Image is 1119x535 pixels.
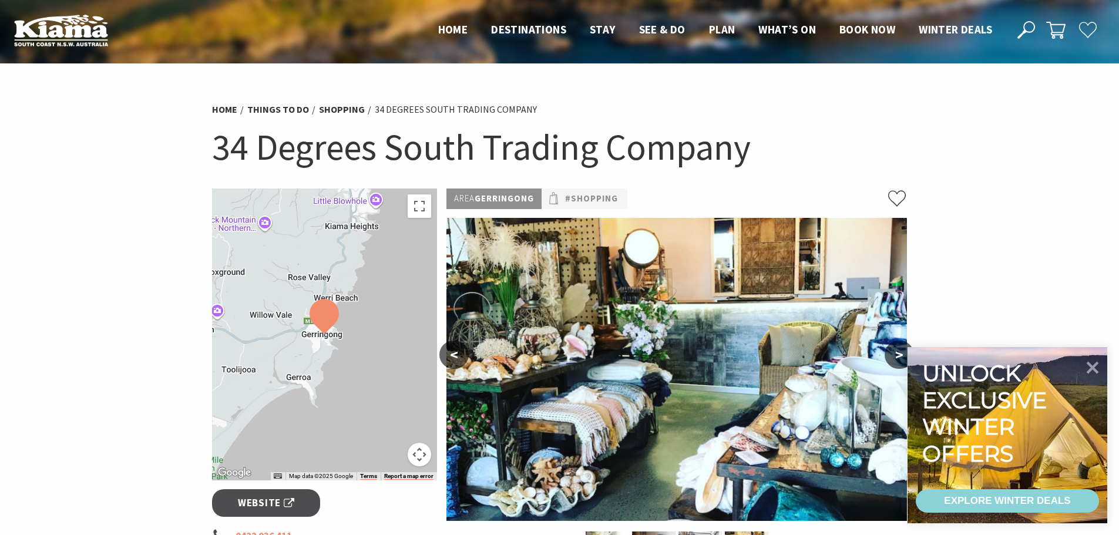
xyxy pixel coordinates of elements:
[491,22,566,36] span: Destinations
[14,14,108,46] img: Kiama Logo
[922,360,1052,467] div: Unlock exclusive winter offers
[438,22,468,36] span: Home
[238,495,294,511] span: Website
[247,103,309,116] a: Things To Do
[439,341,469,369] button: <
[408,194,431,218] button: Toggle fullscreen view
[916,489,1099,513] a: EXPLORE WINTER DEALS
[375,102,537,117] li: 34 Degrees South Trading Company
[212,489,321,517] a: Website
[274,472,282,480] button: Keyboard shortcuts
[319,103,365,116] a: Shopping
[360,473,377,480] a: Terms (opens in new tab)
[919,22,992,36] span: Winter Deals
[215,465,254,480] img: Google
[590,22,616,36] span: Stay
[885,341,914,369] button: >
[639,22,685,36] span: See & Do
[215,465,254,480] a: Open this area in Google Maps (opens a new window)
[944,489,1070,513] div: EXPLORE WINTER DEALS
[446,189,542,209] p: Gerringong
[212,103,237,116] a: Home
[709,22,735,36] span: Plan
[212,123,908,171] h1: 34 Degrees South Trading Company
[384,473,434,480] a: Report a map error
[289,473,353,479] span: Map data ©2025 Google
[408,443,431,466] button: Map camera controls
[565,191,618,206] a: #Shopping
[839,22,895,36] span: Book now
[758,22,816,36] span: What’s On
[426,21,1004,40] nav: Main Menu
[454,193,475,204] span: Area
